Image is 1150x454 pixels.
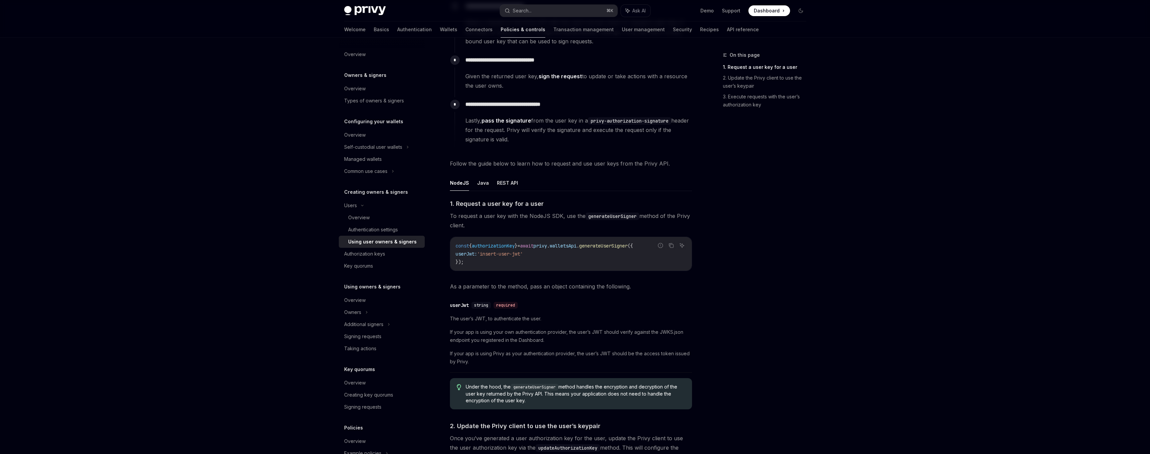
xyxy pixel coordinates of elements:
[494,302,518,309] div: required
[344,332,381,340] div: Signing requests
[344,379,366,387] div: Overview
[344,262,373,270] div: Key quorums
[339,83,425,95] a: Overview
[678,241,686,250] button: Ask AI
[673,21,692,38] a: Security
[700,21,719,38] a: Recipes
[344,345,376,353] div: Taking actions
[477,251,523,257] span: 'insert-user-jwt'
[397,21,432,38] a: Authentication
[348,226,398,234] div: Authentication settings
[339,48,425,60] a: Overview
[517,243,520,249] span: =
[339,389,425,401] a: Creating key quorums
[344,283,401,291] h5: Using owners & signers
[344,188,408,196] h5: Creating owners & signers
[339,236,425,248] a: Using user owners & signers
[723,91,812,110] a: 3. Execute requests with the user’s authorization key
[656,241,665,250] button: Report incorrect code
[511,384,558,391] code: generateUserSigner
[520,243,534,249] span: await
[450,199,544,208] span: 1. Request a user key for a user
[450,315,692,323] span: The user’s JWT, to authenticate the user.
[450,328,692,344] span: If your app is using your own authentication provider, the user’s JWT should verify against the J...
[474,303,488,308] span: string
[536,444,600,452] code: updateAuthorizationKey
[440,21,457,38] a: Wallets
[339,294,425,306] a: Overview
[466,383,685,404] span: Under the hood, the method handles the encryption and decryption of the user key returned by the ...
[722,7,740,14] a: Support
[450,282,692,291] span: As a parameter to the method, pass an object containing the following.
[579,243,628,249] span: generateUserSigner
[344,296,366,304] div: Overview
[723,73,812,91] a: 2. Update the Privy client to use the user’s keypair
[730,51,760,59] span: On this page
[700,7,714,14] a: Demo
[344,391,393,399] div: Creating key quorums
[344,201,357,210] div: Users
[344,308,361,316] div: Owners
[481,117,531,124] a: pass the signature
[588,117,671,125] code: privy-authorization-signature
[577,243,579,249] span: .
[344,365,375,373] h5: Key quorums
[339,401,425,413] a: Signing requests
[465,72,692,90] span: Given the returned user key, to update or take actions with a resource the user owns.
[344,437,366,445] div: Overview
[450,350,692,366] span: If your app is using Privy as your authentication provider, the user’s JWT should be the access t...
[344,424,363,432] h5: Policies
[534,243,547,249] span: privy
[456,243,469,249] span: const
[344,97,404,105] div: Types of owners & signers
[723,62,812,73] a: 1. Request a user key for a user
[465,116,692,144] span: Lastly, from the user key in a header for the request. Privy will verify the signature and execut...
[621,5,650,17] button: Ask AI
[339,224,425,236] a: Authentication settings
[339,95,425,107] a: Types of owners & signers
[513,7,532,15] div: Search...
[339,330,425,343] a: Signing requests
[450,159,692,168] span: Follow the guide below to learn how to request and use user keys from the Privy API.
[586,213,639,220] code: generateUserSigner
[450,302,469,309] div: userJwt
[344,167,387,175] div: Common use cases
[344,6,386,15] img: dark logo
[339,435,425,447] a: Overview
[622,21,665,38] a: User management
[450,421,600,430] span: 2. Update the Privy client to use the user’s keypair
[754,7,780,14] span: Dashboard
[339,212,425,224] a: Overview
[727,21,759,38] a: API reference
[748,5,790,16] a: Dashboard
[374,21,389,38] a: Basics
[450,175,469,191] button: NodeJS
[450,211,692,230] span: To request a user key with the NodeJS SDK, use the method of the Privy client.
[339,153,425,165] a: Managed wallets
[344,250,385,258] div: Authorization keys
[344,71,386,79] h5: Owners & signers
[550,243,577,249] span: walletsApi
[628,243,633,249] span: ({
[344,85,366,93] div: Overview
[344,118,403,126] h5: Configuring your wallets
[344,131,366,139] div: Overview
[339,248,425,260] a: Authorization keys
[339,129,425,141] a: Overview
[344,50,366,58] div: Overview
[539,73,582,80] a: sign the request
[606,8,613,13] span: ⌘ K
[477,175,489,191] button: Java
[469,243,472,249] span: {
[500,5,617,17] button: Search...⌘K
[344,21,366,38] a: Welcome
[348,214,370,222] div: Overview
[344,320,383,328] div: Additional signers
[501,21,545,38] a: Policies & controls
[339,377,425,389] a: Overview
[667,241,676,250] button: Copy the contents from the code block
[339,343,425,355] a: Taking actions
[339,260,425,272] a: Key quorums
[348,238,417,246] div: Using user owners & signers
[497,175,518,191] button: REST API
